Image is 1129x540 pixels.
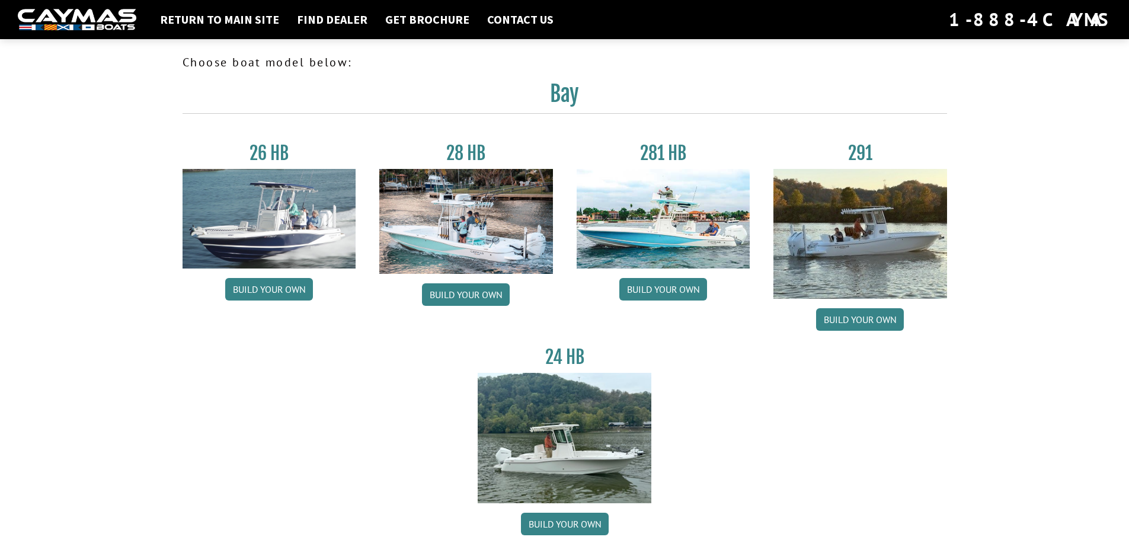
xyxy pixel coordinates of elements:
p: Choose boat model below: [183,53,947,71]
h3: 281 HB [577,142,750,164]
img: 28-hb-twin.jpg [577,169,750,269]
a: Return to main site [154,12,285,27]
a: Build your own [619,278,707,301]
a: Find Dealer [291,12,373,27]
img: 291_Thumbnail.jpg [773,169,947,299]
h3: 24 HB [478,346,651,368]
a: Build your own [422,283,510,306]
a: Build your own [521,513,609,535]
h3: 26 HB [183,142,356,164]
h2: Bay [183,81,947,114]
h3: 28 HB [379,142,553,164]
a: Contact Us [481,12,559,27]
a: Get Brochure [379,12,475,27]
div: 1-888-4CAYMAS [949,7,1111,33]
img: 26_new_photo_resized.jpg [183,169,356,269]
a: Build your own [816,308,904,331]
img: 28_hb_thumbnail_for_caymas_connect.jpg [379,169,553,274]
h3: 291 [773,142,947,164]
a: Build your own [225,278,313,301]
img: white-logo-c9c8dbefe5ff5ceceb0f0178aa75bf4bb51f6bca0971e226c86eb53dfe498488.png [18,9,136,31]
img: 24_HB_thumbnail.jpg [478,373,651,503]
